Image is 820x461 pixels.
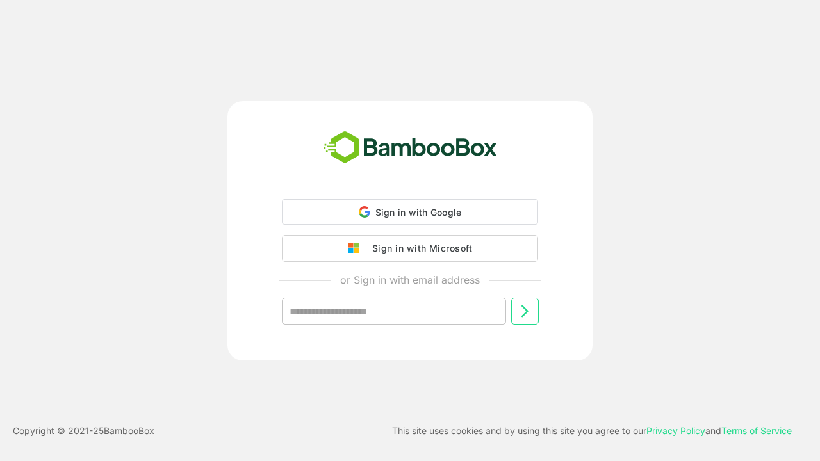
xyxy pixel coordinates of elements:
a: Privacy Policy [646,425,705,436]
p: Copyright © 2021- 25 BambooBox [13,423,154,439]
span: Sign in with Google [375,207,462,218]
img: google [348,243,366,254]
button: Sign in with Microsoft [282,235,538,262]
a: Terms of Service [721,425,792,436]
div: Sign in with Google [282,199,538,225]
p: or Sign in with email address [340,272,480,287]
div: Sign in with Microsoft [366,240,472,257]
p: This site uses cookies and by using this site you agree to our and [392,423,792,439]
img: bamboobox [316,127,504,169]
